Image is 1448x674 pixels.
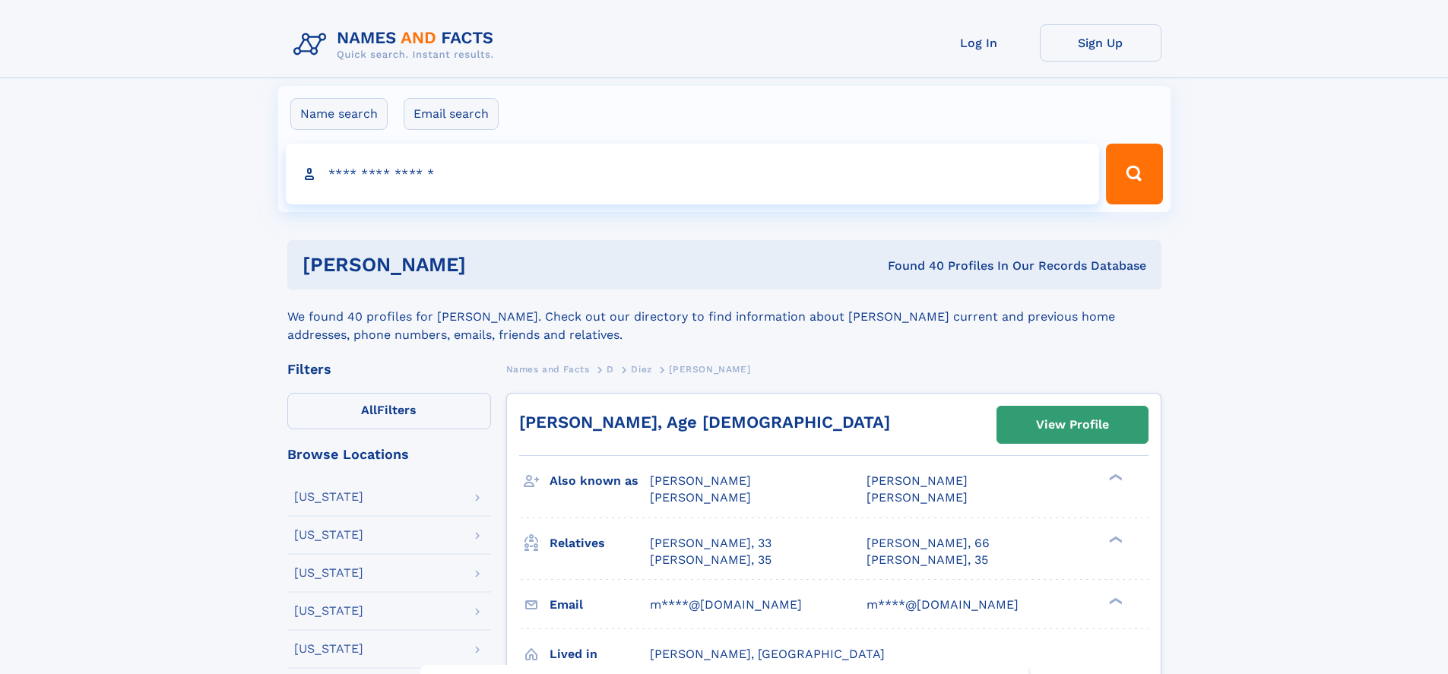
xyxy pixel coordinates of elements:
[519,413,890,432] a: [PERSON_NAME], Age [DEMOGRAPHIC_DATA]
[867,490,968,505] span: [PERSON_NAME]
[550,468,650,494] h3: Also known as
[669,364,750,375] span: [PERSON_NAME]
[867,535,990,552] a: [PERSON_NAME], 66
[1105,596,1123,606] div: ❯
[294,491,363,503] div: [US_STATE]
[650,473,751,488] span: [PERSON_NAME]
[550,530,650,556] h3: Relatives
[294,567,363,579] div: [US_STATE]
[650,552,772,568] a: [PERSON_NAME], 35
[650,535,772,552] a: [PERSON_NAME], 33
[294,529,363,541] div: [US_STATE]
[867,473,968,488] span: [PERSON_NAME]
[1106,144,1162,204] button: Search Button
[404,98,499,130] label: Email search
[918,24,1040,62] a: Log In
[506,359,590,378] a: Names and Facts
[1105,534,1123,544] div: ❯
[550,641,650,667] h3: Lived in
[361,403,377,417] span: All
[286,144,1100,204] input: search input
[287,393,491,429] label: Filters
[650,490,751,505] span: [PERSON_NAME]
[650,647,885,661] span: [PERSON_NAME], [GEOGRAPHIC_DATA]
[287,362,491,376] div: Filters
[550,592,650,618] h3: Email
[294,605,363,617] div: [US_STATE]
[1036,407,1109,442] div: View Profile
[676,258,1146,274] div: Found 40 Profiles In Our Records Database
[631,359,651,378] a: Diez
[997,407,1148,443] a: View Profile
[607,364,614,375] span: D
[607,359,614,378] a: D
[287,448,491,461] div: Browse Locations
[287,24,506,65] img: Logo Names and Facts
[294,643,363,655] div: [US_STATE]
[631,364,651,375] span: Diez
[303,255,677,274] h1: [PERSON_NAME]
[1040,24,1161,62] a: Sign Up
[867,552,988,568] a: [PERSON_NAME], 35
[290,98,388,130] label: Name search
[287,290,1161,344] div: We found 40 profiles for [PERSON_NAME]. Check out our directory to find information about [PERSON...
[1105,473,1123,483] div: ❯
